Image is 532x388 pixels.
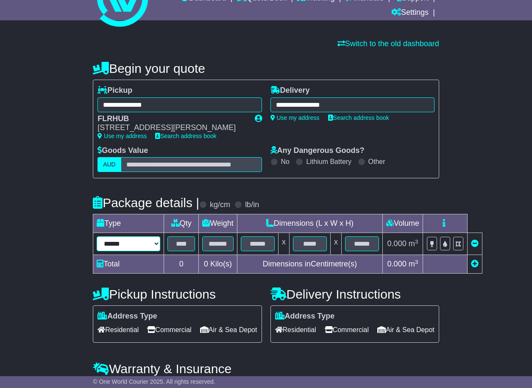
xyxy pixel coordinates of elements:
label: Pickup [97,86,132,95]
td: Type [93,214,164,233]
a: Use my address [270,114,320,121]
span: Air & Sea Depot [377,323,435,336]
td: Volume [382,214,423,233]
h4: Begin your quote [93,61,439,75]
td: x [278,233,289,255]
div: [STREET_ADDRESS][PERSON_NAME] [97,123,246,133]
label: kg/cm [210,200,230,210]
a: Remove this item [471,239,479,248]
span: Residential [275,323,316,336]
h4: Warranty & Insurance [93,362,439,376]
span: Commercial [325,323,369,336]
sup: 3 [415,259,418,265]
td: Weight [199,214,237,233]
a: Use my address [97,133,147,139]
h4: Pickup Instructions [93,287,262,301]
h4: Delivery Instructions [270,287,439,301]
label: Address Type [97,312,157,321]
td: Dimensions (L x W x H) [237,214,382,233]
span: Commercial [147,323,191,336]
td: Kilo(s) [199,255,237,274]
label: AUD [97,157,121,172]
label: Goods Value [97,146,148,155]
label: Lithium Battery [306,158,351,166]
span: Air & Sea Depot [200,323,257,336]
h4: Package details | [93,196,199,210]
span: m [409,260,418,268]
sup: 3 [415,238,418,245]
td: Total [93,255,164,274]
td: Qty [164,214,199,233]
label: lb/in [245,200,259,210]
label: Address Type [275,312,335,321]
td: x [330,233,341,255]
span: 0 [204,260,208,268]
label: Any Dangerous Goods? [270,146,365,155]
span: 0.000 [387,239,407,248]
a: Settings [391,6,429,20]
td: Dimensions in Centimetre(s) [237,255,382,274]
div: FLRHUB [97,114,246,124]
a: Switch to the old dashboard [337,39,439,48]
span: © One World Courier 2025. All rights reserved. [93,378,215,385]
span: Residential [97,323,139,336]
span: 0.000 [387,260,407,268]
a: Search address book [328,114,389,121]
label: Other [368,158,385,166]
a: Search address book [155,133,216,139]
span: m [409,239,418,248]
label: Delivery [270,86,310,95]
td: 0 [164,255,199,274]
a: Add new item [471,260,479,268]
label: No [281,158,290,166]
